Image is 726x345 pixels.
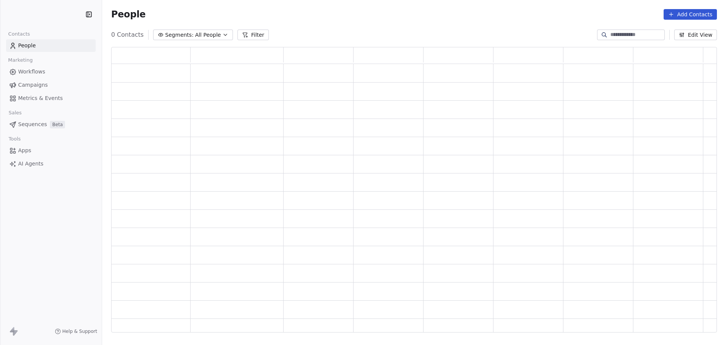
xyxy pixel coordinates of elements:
a: Help & Support [55,328,97,334]
span: Workflows [18,68,45,76]
span: AI Agents [18,160,43,168]
a: Workflows [6,66,96,78]
a: AI Agents [6,158,96,170]
span: Sequences [18,120,47,128]
span: Contacts [5,28,33,40]
a: Campaigns [6,79,96,91]
span: Sales [5,107,25,119]
span: Tools [5,133,24,145]
span: People [111,9,146,20]
a: Apps [6,144,96,157]
span: Segments: [165,31,194,39]
span: All People [195,31,221,39]
a: SequencesBeta [6,118,96,131]
span: Apps [18,147,31,155]
span: Marketing [5,55,36,66]
a: Metrics & Events [6,92,96,105]
button: Filter [237,30,269,40]
a: People [6,39,96,52]
span: Metrics & Events [18,94,63,102]
span: Campaigns [18,81,48,89]
span: Help & Support [62,328,97,334]
button: Edit View [674,30,717,40]
span: People [18,42,36,50]
button: Add Contacts [664,9,717,20]
span: 0 Contacts [111,30,144,39]
span: Beta [50,121,65,128]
